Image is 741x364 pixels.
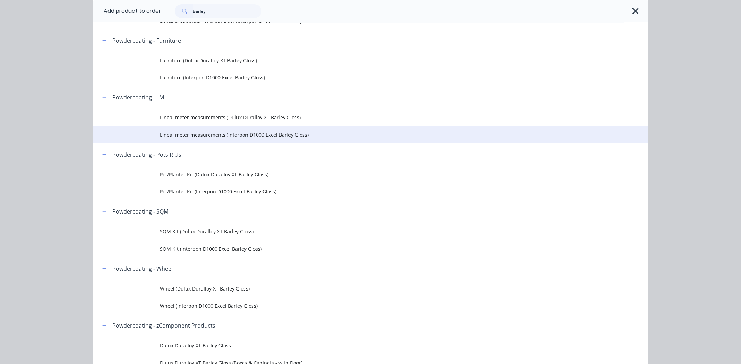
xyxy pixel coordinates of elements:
span: Lineal meter measurements (Dulux Duralloy XT Barley Gloss) [160,114,550,121]
div: Powdercoating - LM [112,93,164,102]
span: Dulux Duralloy XT Barley Gloss [160,342,550,349]
div: Powdercoating - Wheel [112,265,173,273]
span: Furniture (Interpon D1000 Excel Barley Gloss) [160,74,550,81]
div: Powdercoating - Pots R Us [112,150,181,159]
div: Powdercoating - zComponent Products [112,321,215,330]
span: SQM Kit (Dulux Duralloy XT Barley Gloss) [160,228,550,235]
span: Lineal meter measurements (Interpon D1000 Excel Barley Gloss) [160,131,550,138]
span: Wheel (Dulux Duralloy XT Barley Gloss) [160,285,550,292]
span: Furniture (Dulux Duralloy XT Barley Gloss) [160,57,550,64]
span: SQM Kit (Interpon D1000 Excel Barley Gloss) [160,245,550,252]
div: Powdercoating - SQM [112,207,169,216]
span: Pot/Planter Kit (Dulux Duralloy XT Barley Gloss) [160,171,550,178]
input: Search... [193,4,261,18]
div: Powdercoating - Furniture [112,36,181,45]
span: Wheel (Interpon D1000 Excel Barley Gloss) [160,302,550,310]
span: Pot/Planter Kit (Interpon D1000 Excel Barley Gloss) [160,188,550,195]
